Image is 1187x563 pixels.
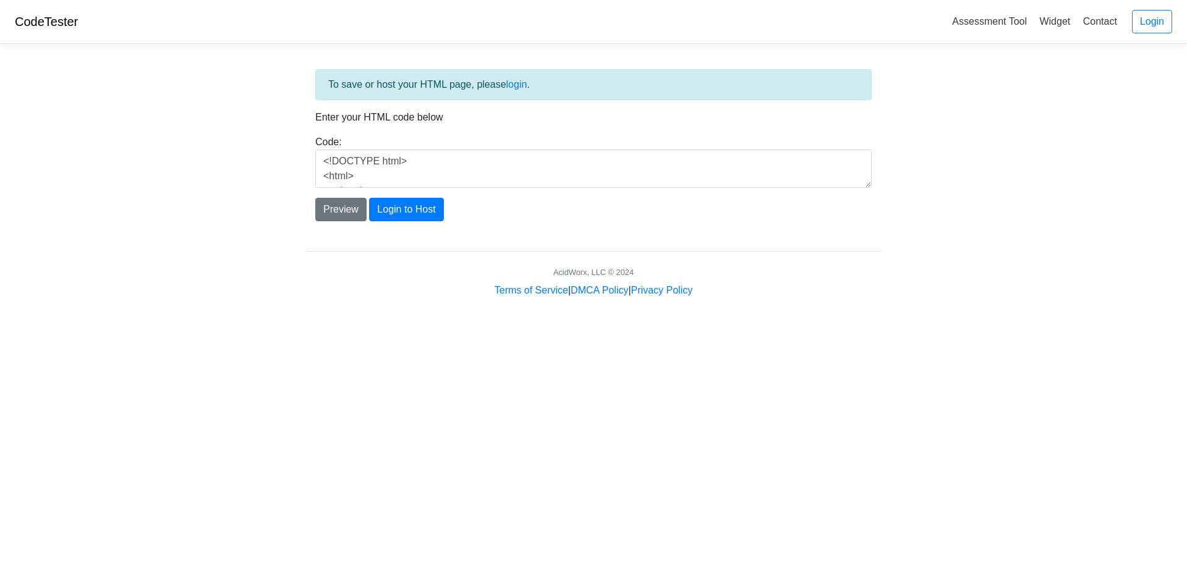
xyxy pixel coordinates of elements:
p: Enter your HTML code below [315,110,872,125]
a: Terms of Service [495,285,568,295]
a: DMCA Policy [571,285,628,295]
a: CodeTester [15,15,78,28]
div: AcidWorx, LLC © 2024 [553,266,634,278]
div: | | [495,283,692,298]
a: Login [1132,10,1172,33]
a: login [506,79,527,90]
a: Widget [1034,11,1075,32]
div: Code: [306,135,881,188]
a: Privacy Policy [631,285,693,295]
button: Preview [315,198,367,221]
button: Login to Host [369,198,443,221]
a: Contact [1078,11,1122,32]
a: Assessment Tool [947,11,1032,32]
textarea: <!DOCTYPE html> <html> <head> <title>Test</title> </head> <body> <h1>Hello, world!</h1> </body> <... [315,150,872,188]
div: To save or host your HTML page, please . [315,69,872,100]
